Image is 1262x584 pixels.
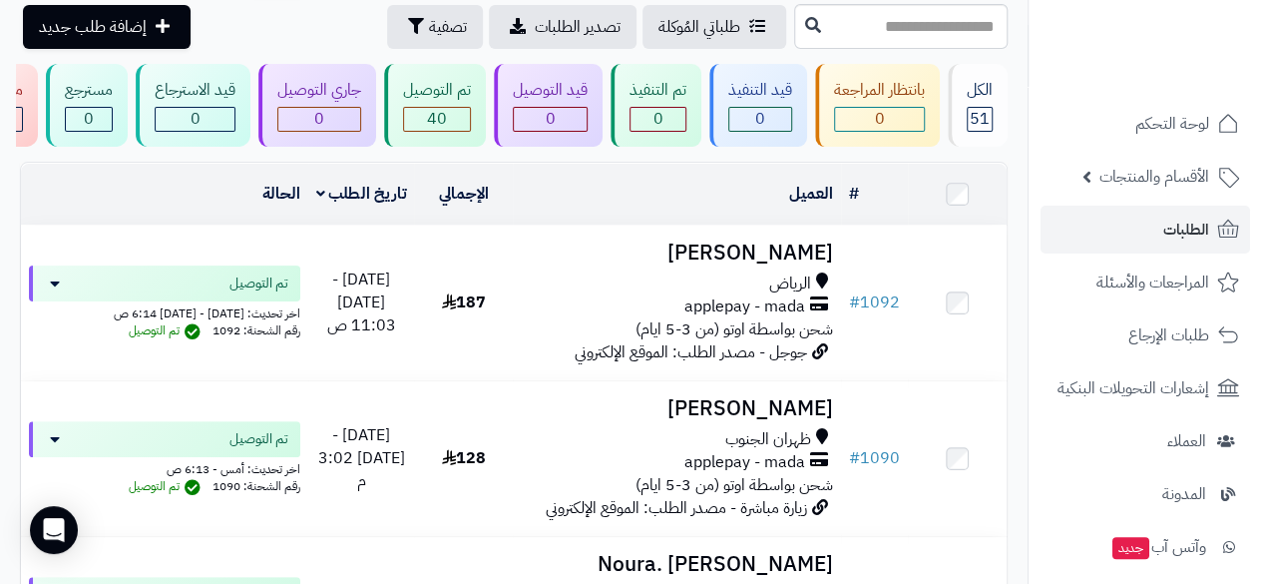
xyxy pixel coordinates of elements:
[725,428,811,451] span: ظهران الجنوب
[849,446,900,470] a: #1090
[229,429,288,449] span: تم التوصيل
[327,268,396,337] span: [DATE] - [DATE] 11:03 ص
[30,506,78,554] div: Open Intercom Messenger
[84,107,94,131] span: 0
[1057,374,1209,402] span: إشعارات التحويلات البنكية
[546,496,807,520] span: زيارة مباشرة - مصدر الطلب: الموقع الإلكتروني
[546,107,556,131] span: 0
[631,108,685,131] div: 0
[849,291,860,314] span: #
[42,64,132,147] a: مسترجع 0
[1162,480,1206,508] span: المدونة
[835,108,924,131] div: 0
[254,64,380,147] a: جاري التوصيل 0
[278,108,360,131] div: 0
[23,5,191,49] a: إضافة طلب جديد
[1099,163,1209,191] span: الأقسام والمنتجات
[1135,110,1209,138] span: لوحة التحكم
[658,15,740,39] span: طلباتي المُوكلة
[970,107,990,131] span: 51
[705,64,811,147] a: قيد التنفيذ 0
[1126,54,1243,96] img: logo-2.png
[789,182,833,206] a: العميل
[387,5,483,49] button: تصفية
[489,5,636,49] a: تصدير الطلبات
[1096,269,1209,296] span: المراجعات والأسئلة
[1041,364,1250,412] a: إشعارات التحويلات البنكية
[39,15,147,39] span: إضافة طلب جديد
[642,5,786,49] a: طلباتي المُوكلة
[191,107,201,131] span: 0
[66,108,112,131] div: 0
[404,108,470,131] div: 40
[1128,321,1209,349] span: طلبات الإرجاع
[316,182,407,206] a: تاريخ الطلب
[684,451,805,474] span: applepay - mada
[129,477,206,495] span: تم التوصيل
[129,321,206,339] span: تم التوصيل
[427,107,447,131] span: 40
[29,457,300,478] div: اخر تحديث: أمس - 6:13 ص
[635,317,833,341] span: شحن بواسطة اوتو (من 3-5 ايام)
[1167,427,1206,455] span: العملاء
[684,295,805,318] span: applepay - mada
[967,79,993,102] div: الكل
[755,107,765,131] span: 0
[513,79,588,102] div: قيد التوصيل
[262,182,300,206] a: الحالة
[155,79,235,102] div: قيد الاسترجاع
[521,397,833,420] h3: [PERSON_NAME]
[229,274,288,293] span: تم التوصيل
[439,182,489,206] a: الإجمالي
[1110,533,1206,561] span: وآتس آب
[849,182,859,206] a: #
[653,107,663,131] span: 0
[380,64,490,147] a: تم التوصيل 40
[1041,417,1250,465] a: العملاء
[607,64,705,147] a: تم التنفيذ 0
[1041,311,1250,359] a: طلبات الإرجاع
[1041,100,1250,148] a: لوحة التحكم
[212,321,300,339] span: رقم الشحنة: 1092
[1163,216,1209,244] span: الطلبات
[403,79,471,102] div: تم التوصيل
[849,291,900,314] a: #1092
[729,108,791,131] div: 0
[849,446,860,470] span: #
[514,108,587,131] div: 0
[65,79,113,102] div: مسترجع
[521,553,833,576] h3: Noura. [PERSON_NAME]
[277,79,361,102] div: جاري التوصيل
[212,477,300,495] span: رقم الشحنة: 1090
[630,79,686,102] div: تم التنفيذ
[1041,523,1250,571] a: وآتس آبجديد
[490,64,607,147] a: قيد التوصيل 0
[1041,470,1250,518] a: المدونة
[318,423,405,493] span: [DATE] - [DATE] 3:02 م
[1041,206,1250,254] a: الطلبات
[535,15,621,39] span: تصدير الطلبات
[156,108,234,131] div: 0
[811,64,944,147] a: بانتظار المراجعة 0
[769,273,811,295] span: الرياض
[429,15,467,39] span: تصفية
[875,107,885,131] span: 0
[834,79,925,102] div: بانتظار المراجعة
[944,64,1012,147] a: الكل51
[314,107,324,131] span: 0
[728,79,792,102] div: قيد التنفيذ
[521,242,833,265] h3: [PERSON_NAME]
[635,473,833,497] span: شحن بواسطة اوتو (من 3-5 ايام)
[442,291,486,314] span: 187
[1041,259,1250,306] a: المراجعات والأسئلة
[1112,537,1149,559] span: جديد
[132,64,254,147] a: قيد الاسترجاع 0
[29,301,300,322] div: اخر تحديث: [DATE] - [DATE] 6:14 ص
[442,446,486,470] span: 128
[575,340,807,364] span: جوجل - مصدر الطلب: الموقع الإلكتروني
